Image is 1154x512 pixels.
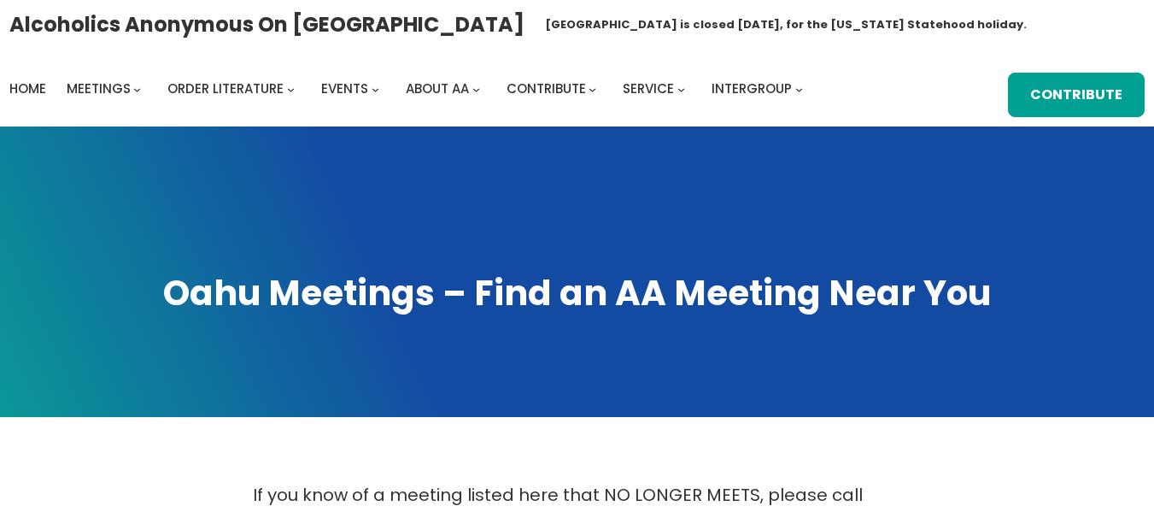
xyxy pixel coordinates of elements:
[133,85,141,92] button: Meetings submenu
[507,77,586,101] a: Contribute
[372,85,379,92] button: Events submenu
[712,77,792,101] a: Intergroup
[321,77,368,101] a: Events
[623,77,674,101] a: Service
[507,79,586,97] span: Contribute
[545,16,1027,33] h1: [GEOGRAPHIC_DATA] is closed [DATE], for the [US_STATE] Statehood holiday.
[9,77,46,101] a: Home
[712,79,792,97] span: Intergroup
[623,79,674,97] span: Service
[9,77,809,101] nav: Intergroup
[167,79,284,97] span: Order Literature
[9,6,524,43] a: Alcoholics Anonymous on [GEOGRAPHIC_DATA]
[67,79,131,97] span: Meetings
[287,85,295,92] button: Order Literature submenu
[67,77,131,101] a: Meetings
[1008,73,1145,117] a: Contribute
[472,85,480,92] button: About AA submenu
[795,85,803,92] button: Intergroup submenu
[589,85,596,92] button: Contribute submenu
[677,85,685,92] button: Service submenu
[321,79,368,97] span: Events
[406,79,469,97] span: About AA
[9,79,46,97] span: Home
[406,77,469,101] a: About AA
[17,269,1137,316] h1: Oahu Meetings – Find an AA Meeting Near You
